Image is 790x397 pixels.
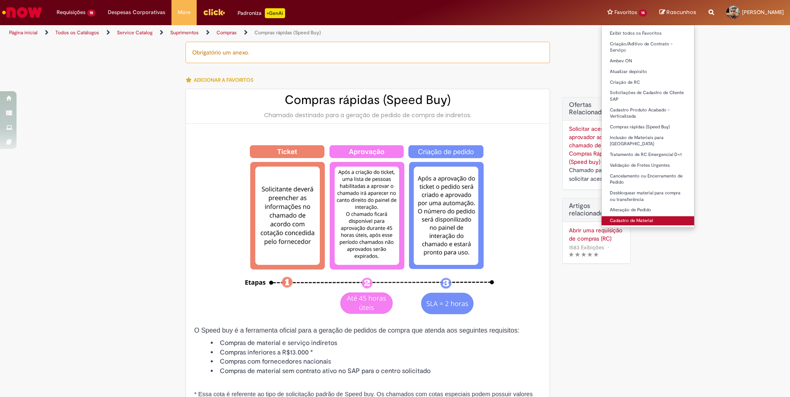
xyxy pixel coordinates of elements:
[211,338,541,348] li: Compras de material e serviço indiretos
[569,203,624,217] h3: Artigos relacionados
[117,29,152,36] a: Service Catalog
[602,29,694,38] a: Exibir todos os Favoritos
[602,206,694,215] a: Alteração de Pedido
[238,8,285,18] div: Padroniza
[9,29,38,36] a: Página inicial
[569,102,624,116] h2: Ofertas Relacionadas
[178,8,190,17] span: More
[602,67,694,76] a: Atualizar depósito
[108,8,165,17] span: Despesas Corporativas
[186,71,258,89] button: Adicionar a Favoritos
[87,9,95,17] span: 18
[569,226,624,243] a: Abrir uma requisição de compras (RC)
[602,172,694,187] a: Cancelamento ou Encerramento de Pedido
[194,111,541,119] div: Chamado destinado para a geração de pedido de compra de indiretos.
[602,88,694,104] a: Solicitações de Cadastro de Cliente SAP
[602,189,694,204] a: Desbloquear material para compra ou transferência
[602,40,694,55] a: Criação/Aditivo de Contrato - Serviço
[569,166,624,183] div: Chamado para solicitar acesso de aprovador ao ticket de Speed buy
[255,29,321,36] a: Compras rápidas (Speed Buy)
[569,125,617,165] a: Solicitar acesso de aprovador ao chamado de Compras Rápidas (Speed buy)
[666,8,696,16] span: Rascunhos
[6,25,521,40] ul: Trilhas de página
[194,77,253,83] span: Adicionar a Favoritos
[602,216,694,225] a: Cadastro de Material
[57,8,86,17] span: Requisições
[194,327,519,334] span: O Speed buy é a ferramenta oficial para a geração de pedidos de compra que atenda aos seguintes r...
[569,244,604,251] span: 1583 Exibições
[211,357,541,366] li: Compras com fornecedores nacionais
[203,6,225,18] img: click_logo_yellow_360x200.png
[602,161,694,170] a: Validação de Fretes Urgentes
[211,348,541,357] li: Compras inferiores a R$13.000 *
[742,9,784,16] span: [PERSON_NAME]
[606,242,611,253] span: •
[217,29,237,36] a: Compras
[1,4,43,21] img: ServiceNow
[602,78,694,87] a: Criação de RC
[194,93,541,107] h2: Compras rápidas (Speed Buy)
[659,9,696,17] a: Rascunhos
[602,123,694,132] a: Compras rápidas (Speed Buy)
[265,8,285,18] p: +GenAi
[562,97,631,190] div: Ofertas Relacionadas
[639,9,647,17] span: 14
[602,150,694,159] a: Tratamento de RC Emergencial D+1
[211,366,541,376] li: Compras de material sem contrato ativo no SAP para o centro solicitado
[602,57,694,66] a: Ambev ON
[170,29,199,36] a: Suprimentos
[602,106,694,121] a: Cadastro Produto Acabado - Verticalizada
[602,133,694,149] a: Inclusão de Materiais para [GEOGRAPHIC_DATA]
[614,8,637,17] span: Favoritos
[601,25,695,228] ul: Favoritos
[55,29,99,36] a: Todos os Catálogos
[186,42,550,63] div: Obrigatório um anexo.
